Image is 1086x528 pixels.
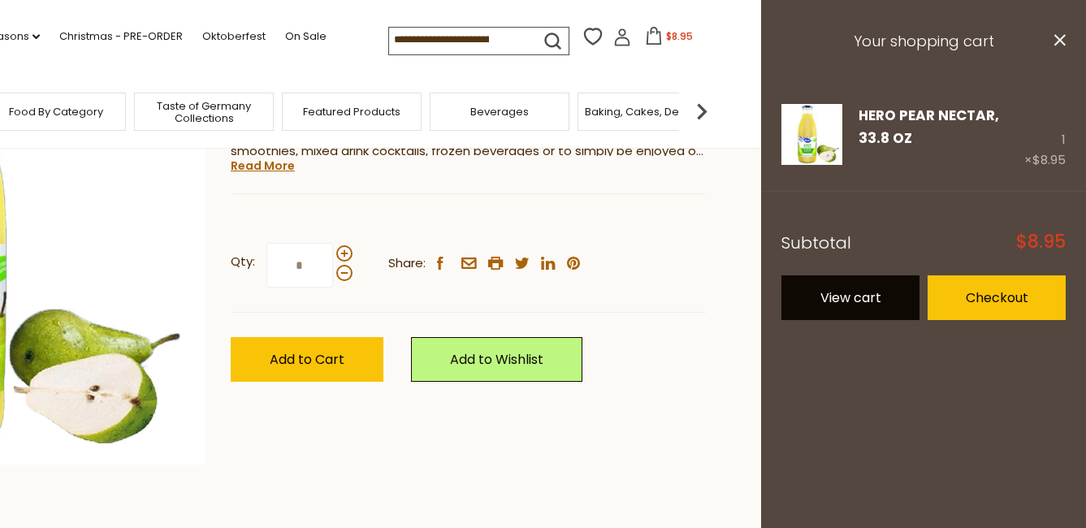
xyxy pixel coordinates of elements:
a: Read More [231,158,295,174]
button: $8.95 [634,27,703,51]
a: Oktoberfest [202,28,266,45]
a: Hero Pear Nectar, 33.8 oz [859,106,999,148]
img: Hero Pear Nectar, 33.8 oz [781,104,842,165]
span: $8.95 [666,29,693,43]
a: Food By Category [9,106,103,118]
input: Qty: [266,243,333,288]
a: Featured Products [303,106,400,118]
a: Christmas - PRE-ORDER [59,28,183,45]
span: Add to Cart [270,350,344,369]
span: $8.95 [1032,151,1066,168]
a: Hero Pear Nectar, 33.8 oz [781,104,842,171]
strong: Qty: [231,252,255,272]
a: Add to Wishlist [411,337,582,382]
span: $8.95 [1016,233,1066,251]
button: Add to Cart [231,337,383,382]
a: View cart [781,275,919,320]
img: next arrow [686,95,718,128]
a: Checkout [928,275,1066,320]
span: Share: [388,253,426,274]
a: On Sale [285,28,327,45]
a: Taste of Germany Collections [139,100,269,124]
span: Subtotal [781,232,851,254]
a: Baking, Cakes, Desserts [585,106,711,118]
a: Beverages [470,106,529,118]
div: 1 × [1024,104,1066,171]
